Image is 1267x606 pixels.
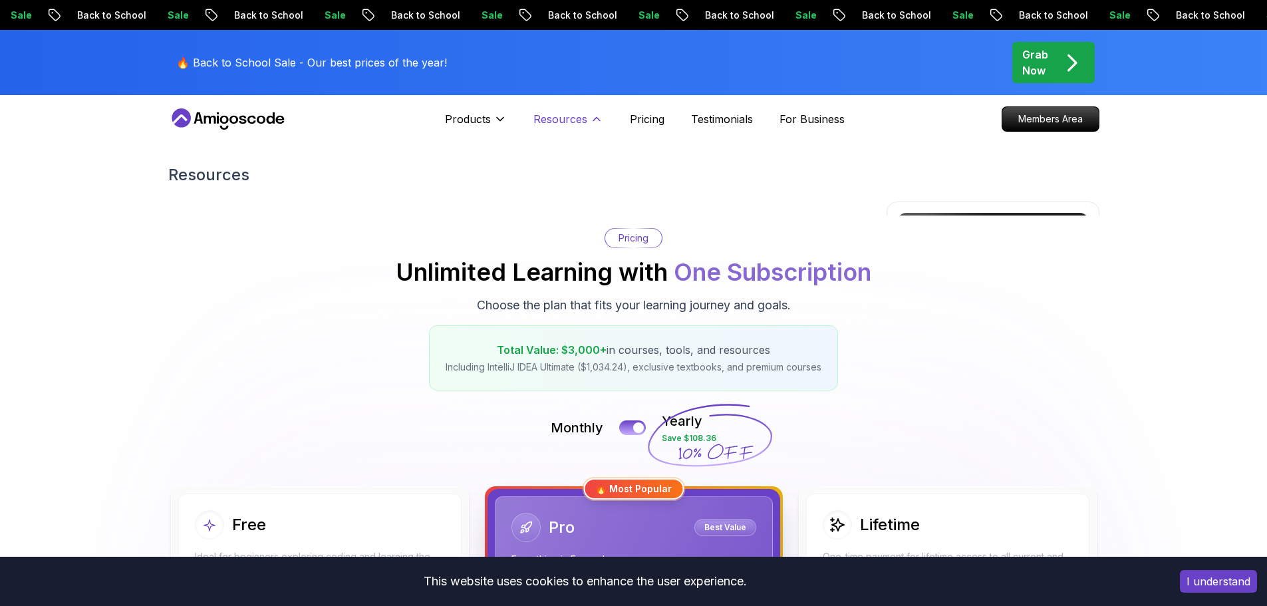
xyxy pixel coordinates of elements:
[396,259,871,285] h2: Unlimited Learning with
[428,9,471,22] p: Sale
[899,9,942,22] p: Sale
[533,111,603,138] button: Resources
[168,164,1099,186] h2: Resources
[860,514,920,535] h2: Lifetime
[742,9,785,22] p: Sale
[887,202,1099,394] a: amigoscode 2.0
[24,9,114,22] p: Back to School
[779,111,845,127] a: For Business
[511,553,756,566] p: Everything in Free, plus
[477,296,791,315] p: Choose the plan that fits your learning journey and goals.
[495,9,585,22] p: Back to School
[1002,106,1099,132] a: Members Area
[551,418,603,437] p: Monthly
[898,213,1088,319] img: amigoscode 2.0
[1213,9,1256,22] p: Sale
[652,9,742,22] p: Back to School
[809,9,899,22] p: Back to School
[966,9,1056,22] p: Back to School
[271,9,314,22] p: Sale
[630,111,664,127] a: Pricing
[585,9,628,22] p: Sale
[10,567,1160,596] div: This website uses cookies to enhance the user experience.
[195,550,445,577] p: Ideal for beginners exploring coding and learning the basics for free.
[497,343,607,357] span: Total Value: $3,000+
[549,517,575,538] h2: Pro
[1022,47,1048,78] p: Grab Now
[674,257,871,287] span: One Subscription
[1123,9,1213,22] p: Back to School
[1180,570,1257,593] button: Accept cookies
[181,9,271,22] p: Back to School
[619,231,648,245] p: Pricing
[823,550,1073,577] p: One-time payment for lifetime access to all current and future courses.
[1056,9,1099,22] p: Sale
[232,514,266,535] h2: Free
[691,111,753,127] a: Testimonials
[1002,107,1099,131] p: Members Area
[696,521,754,534] p: Best Value
[176,55,447,71] p: 🔥 Back to School Sale - Our best prices of the year!
[446,342,821,358] p: in courses, tools, and resources
[338,9,428,22] p: Back to School
[446,361,821,374] p: Including IntelliJ IDEA Ultimate ($1,034.24), exclusive textbooks, and premium courses
[114,9,157,22] p: Sale
[445,111,507,138] button: Products
[445,111,491,127] p: Products
[533,111,587,127] p: Resources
